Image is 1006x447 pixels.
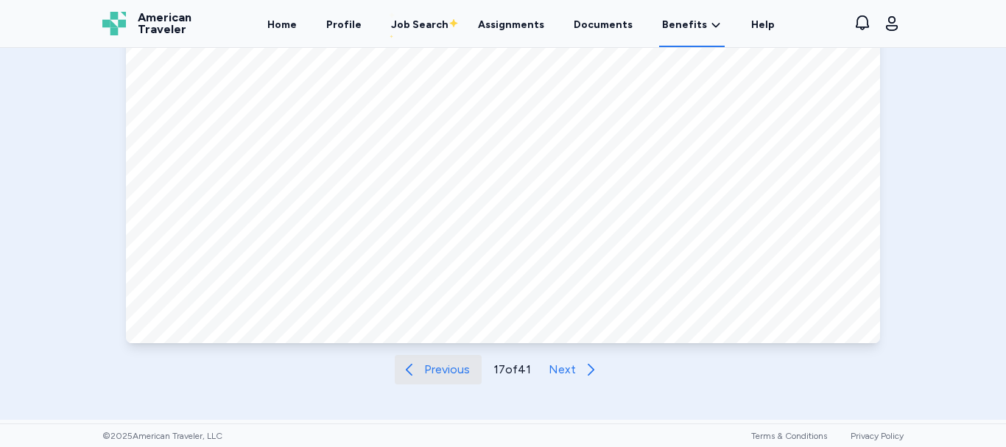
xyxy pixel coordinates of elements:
a: Terms & Conditions [751,431,827,441]
button: Next [543,355,611,384]
span: © 2025 American Traveler, LLC [102,430,222,442]
p: 17 of 41 [493,361,531,379]
span: American Traveler [138,12,191,35]
img: Logo [102,12,126,35]
a: Benefits [662,18,722,32]
a: Privacy Policy [851,431,904,441]
button: Previous [395,355,482,384]
div: Job Search [391,18,449,32]
span: Previous [424,361,470,379]
span: Benefits [662,18,707,32]
span: Next [549,361,576,379]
